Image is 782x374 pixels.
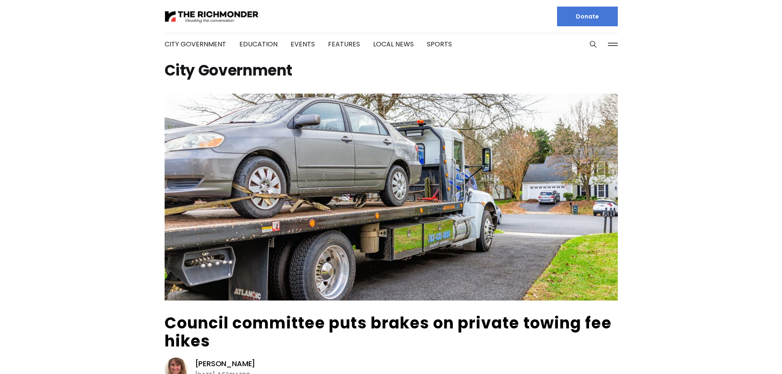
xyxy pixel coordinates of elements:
img: The Richmonder [165,9,259,24]
button: Search this site [587,38,599,50]
a: City Government [165,39,226,49]
a: Council committee puts brakes on private towing fee hikes [165,312,612,352]
a: Sports [427,39,452,49]
a: Education [239,39,277,49]
a: Features [328,39,360,49]
a: [PERSON_NAME] [195,359,256,369]
a: Local News [373,39,414,49]
a: Events [291,39,315,49]
a: Donate [557,7,618,26]
h1: City Government [165,64,618,77]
